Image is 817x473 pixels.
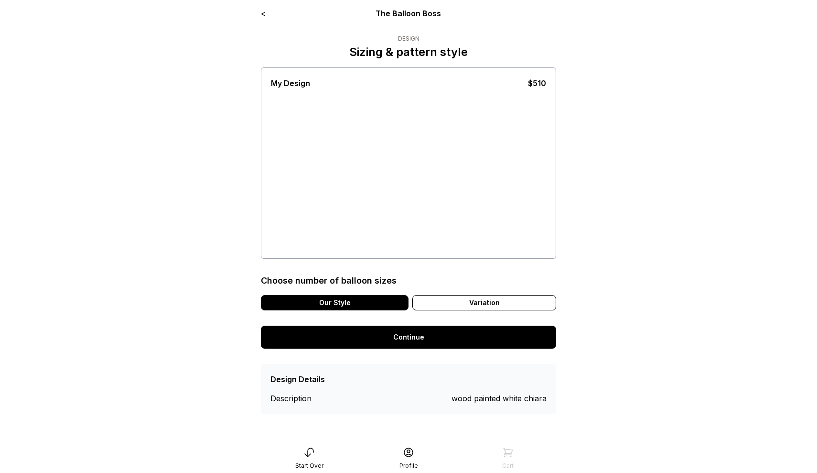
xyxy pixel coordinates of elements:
div: Design Details [270,374,325,385]
div: $510 [528,77,546,89]
div: Cart [502,462,514,470]
div: Description [270,393,340,404]
div: Start Over [295,462,323,470]
div: Variation [412,295,556,310]
div: Design [349,35,468,43]
div: Our Style [261,295,408,310]
div: Profile [399,462,418,470]
p: Sizing & pattern style [349,44,468,60]
a: Continue [261,326,556,349]
div: My Design [271,77,310,89]
div: wood painted white chiara [451,393,547,404]
a: < [261,9,266,18]
div: Choose number of balloon sizes [261,274,397,287]
div: The Balloon Boss [320,8,497,19]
